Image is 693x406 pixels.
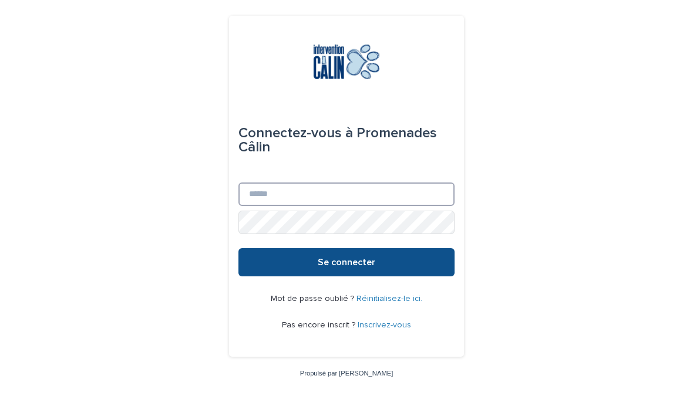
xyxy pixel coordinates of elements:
a: Inscrivez-vous [358,321,411,329]
img: Y0SYDZVsQvbSeSFpbQoq [304,44,390,79]
a: Propulsé par [PERSON_NAME] [300,370,393,377]
a: Réinitialisez-le ici. [356,295,422,303]
font: Promenades Câlin [238,126,437,154]
font: Mot de passe oublié ? [271,295,354,303]
button: Se connecter [238,248,455,276]
font: Se connecter [318,258,375,267]
font: Pas encore inscrit ? [282,321,355,329]
font: Connectez-vous à [238,126,353,140]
